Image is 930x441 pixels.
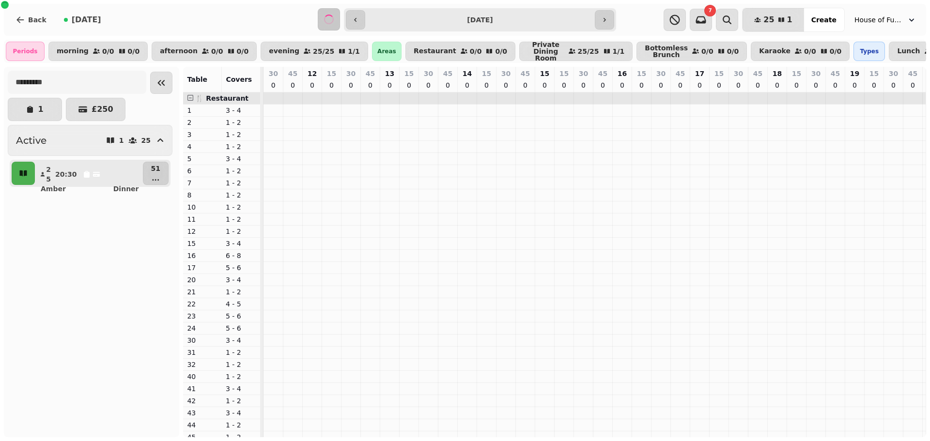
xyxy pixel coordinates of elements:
[6,42,45,61] div: Periods
[48,42,148,61] button: morning0/00/0
[482,80,490,90] p: 0
[908,69,917,78] p: 45
[46,165,51,184] p: 25
[444,80,451,90] p: 0
[579,80,587,90] p: 0
[226,130,257,139] p: 1 - 2
[187,118,218,127] p: 2
[187,348,218,357] p: 31
[763,16,774,24] span: 25
[28,16,46,23] span: Back
[854,15,903,25] span: House of Fu Manchester
[151,164,160,173] p: 51
[226,190,257,200] p: 1 - 2
[831,69,840,78] p: 45
[346,69,356,78] p: 30
[404,69,414,78] p: 15
[348,48,360,55] p: 1 / 1
[195,94,248,102] span: 🍴 Restaurant
[714,69,724,78] p: 15
[113,184,139,194] p: Dinner
[8,8,54,31] button: Back
[226,154,257,164] p: 3 - 4
[226,396,257,406] p: 1 - 2
[56,8,109,31] button: [DATE]
[909,80,916,90] p: 0
[226,239,257,248] p: 3 - 4
[187,154,218,164] p: 5
[579,69,588,78] p: 30
[463,80,471,90] p: 0
[849,11,922,29] button: House of Fu Manchester
[226,408,257,418] p: 3 - 4
[502,80,510,90] p: 0
[618,80,626,90] p: 0
[385,69,394,78] p: 13
[869,69,879,78] p: 15
[709,8,712,13] span: 7
[72,16,101,24] span: [DATE]
[424,69,433,78] p: 30
[811,69,821,78] p: 30
[560,80,568,90] p: 0
[850,69,859,78] p: 19
[372,42,402,61] div: Areas
[804,8,844,31] button: Create
[470,48,482,55] p: 0 / 0
[237,48,249,55] p: 0 / 0
[226,335,257,345] p: 3 - 4
[734,69,743,78] p: 30
[347,80,355,90] p: 0
[187,275,218,285] p: 20
[851,80,858,90] p: 0
[715,80,723,90] p: 0
[308,69,317,78] p: 12
[269,80,277,90] p: 0
[482,69,491,78] p: 15
[637,80,645,90] p: 0
[187,106,218,115] p: 1
[187,251,218,260] p: 16
[187,299,218,309] p: 22
[226,214,257,224] p: 1 - 2
[540,69,549,78] p: 15
[187,323,218,333] p: 24
[187,311,218,321] p: 23
[727,48,739,55] p: 0 / 0
[792,80,800,90] p: 0
[226,420,257,430] p: 1 - 2
[187,178,218,188] p: 7
[269,47,299,55] p: evening
[226,348,257,357] p: 1 - 2
[187,190,218,200] p: 8
[386,80,393,90] p: 0
[187,384,218,394] p: 41
[187,130,218,139] p: 3
[743,8,804,31] button: 251
[226,227,257,236] p: 1 - 2
[897,47,920,55] p: Lunch
[787,16,792,24] span: 1
[226,178,257,188] p: 1 - 2
[637,69,646,78] p: 15
[187,227,218,236] p: 12
[327,69,336,78] p: 15
[226,118,257,127] p: 1 - 2
[424,80,432,90] p: 0
[226,106,257,115] p: 3 - 4
[618,69,627,78] p: 16
[831,80,839,90] p: 0
[187,287,218,297] p: 21
[289,80,296,90] p: 0
[405,42,515,61] button: Restaurant0/00/0
[501,69,511,78] p: 30
[226,299,257,309] p: 4 - 5
[187,408,218,418] p: 43
[753,69,762,78] p: 45
[308,80,316,90] p: 0
[463,69,472,78] p: 14
[657,80,665,90] p: 0
[541,80,548,90] p: 0
[578,48,599,55] p: 25 / 25
[656,69,666,78] p: 30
